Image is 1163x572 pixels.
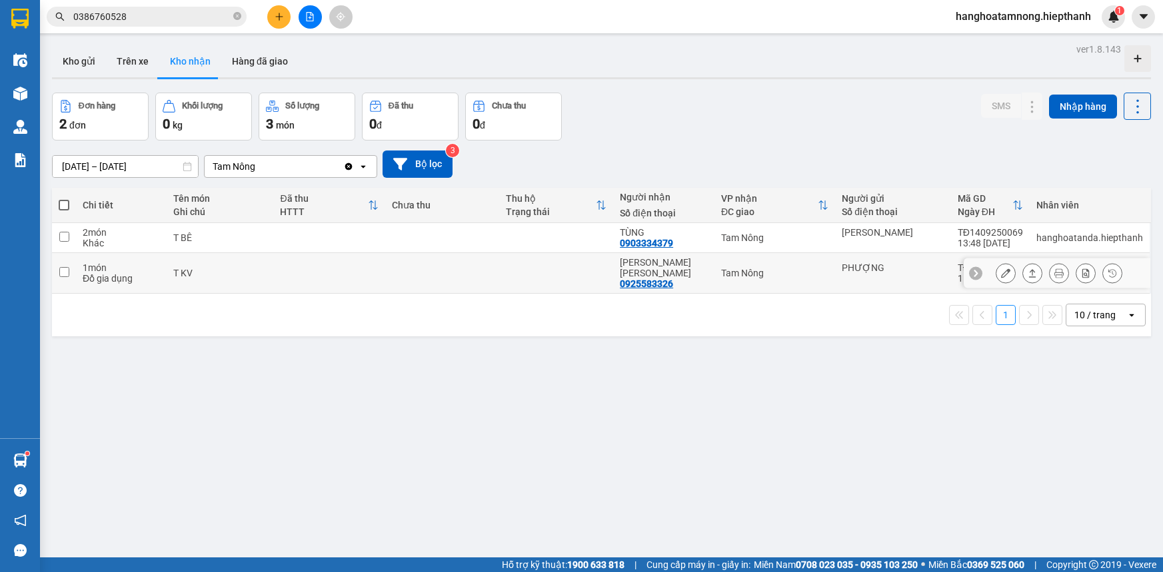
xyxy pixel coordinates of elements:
button: Hàng đã giao [221,45,299,77]
div: T BÊ [173,232,267,243]
input: Selected Tam Nông. [257,160,258,173]
div: Người gửi [842,193,944,204]
div: Tạo kho hàng mới [1124,45,1151,72]
img: warehouse-icon [13,120,27,134]
span: search [55,12,65,21]
div: Tên món [173,193,267,204]
button: Đã thu0đ [362,93,459,141]
button: Trên xe [106,45,159,77]
div: TÙNG [620,227,708,238]
div: 10 / trang [1074,308,1116,322]
span: kg [173,120,183,131]
button: Đơn hàng2đơn [52,93,149,141]
div: 13:48 [DATE] [958,238,1023,248]
span: close-circle [233,12,241,20]
div: 2 món [83,227,160,238]
span: 3 [266,116,273,132]
button: Kho gửi [52,45,106,77]
div: Giao hàng [1022,263,1042,283]
div: 15:00 [DATE] [958,273,1023,284]
div: Người nhận [620,192,708,202]
img: logo-vxr [11,9,29,29]
img: icon-new-feature [1108,11,1120,23]
strong: 0708 023 035 - 0935 103 250 [796,559,918,570]
span: Hỗ trợ kỹ thuật: [502,557,624,572]
div: Tam Nông [721,268,828,278]
button: Chưa thu0đ [465,93,562,141]
svg: Clear value [343,161,354,172]
div: TĐ0909250079 [958,262,1023,273]
button: Số lượng3món [259,93,355,141]
button: file-add [299,5,322,29]
span: món [276,120,295,131]
div: Đã thu [280,193,368,204]
strong: 0369 525 060 [967,559,1024,570]
span: file-add [305,12,315,21]
span: caret-down [1138,11,1150,23]
span: Miền Nam [754,557,918,572]
div: Tam Nông [721,232,828,243]
span: 2 [59,116,67,132]
span: copyright [1089,560,1098,569]
span: question-circle [14,484,27,497]
div: Đơn hàng [79,101,115,111]
div: VP nhận [721,193,818,204]
span: đ [377,120,382,131]
div: hanghoatanda.hiepthanh [1036,232,1143,243]
span: 0 [369,116,377,132]
div: ĐC giao [721,206,818,217]
img: warehouse-icon [13,453,27,467]
div: Khác [83,238,160,248]
button: Nhập hàng [1049,95,1117,119]
div: ver 1.8.143 [1076,42,1121,57]
span: | [634,557,636,572]
div: T KV [173,268,267,278]
span: 1 [1117,6,1122,15]
input: Tìm tên, số ĐT hoặc mã đơn [73,9,231,24]
div: Thu hộ [506,193,596,204]
button: Kho nhận [159,45,221,77]
img: warehouse-icon [13,53,27,67]
div: Chưa thu [492,101,526,111]
button: aim [329,5,353,29]
div: 0925583326 [620,278,673,289]
div: Trạng thái [506,206,596,217]
div: HTTT [280,206,368,217]
input: Select a date range. [53,156,198,177]
div: Đồ gia dụng [83,273,160,284]
sup: 1 [25,451,29,455]
div: TĐ1409250069 [958,227,1023,238]
div: VÕ NGUYỄN BÌNH [620,257,708,278]
div: Chi tiết [83,200,160,210]
div: Đã thu [389,101,413,111]
button: Khối lượng0kg [155,93,252,141]
th: Toggle SortBy [714,188,835,223]
button: Bộ lọc [383,150,453,178]
div: Chưa thu [392,200,493,210]
th: Toggle SortBy [951,188,1030,223]
th: Toggle SortBy [499,188,613,223]
span: 0 [163,116,170,132]
div: Số điện thoại [620,208,708,218]
sup: 1 [1115,6,1124,15]
span: close-circle [233,11,241,23]
button: plus [267,5,291,29]
button: caret-down [1132,5,1155,29]
span: Miền Bắc [928,557,1024,572]
button: SMS [981,94,1021,118]
div: Ngày ĐH [958,206,1012,217]
sup: 3 [446,144,459,157]
div: Số lượng [285,101,319,111]
th: Toggle SortBy [273,188,385,223]
span: notification [14,514,27,527]
span: đơn [69,120,86,131]
span: Cung cấp máy in - giấy in: [646,557,750,572]
span: aim [336,12,345,21]
img: warehouse-icon [13,87,27,101]
div: Khối lượng [182,101,223,111]
span: plus [275,12,284,21]
span: message [14,544,27,557]
span: đ [480,120,485,131]
div: Mã GD [958,193,1012,204]
div: PHƯỢNG [842,262,944,273]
